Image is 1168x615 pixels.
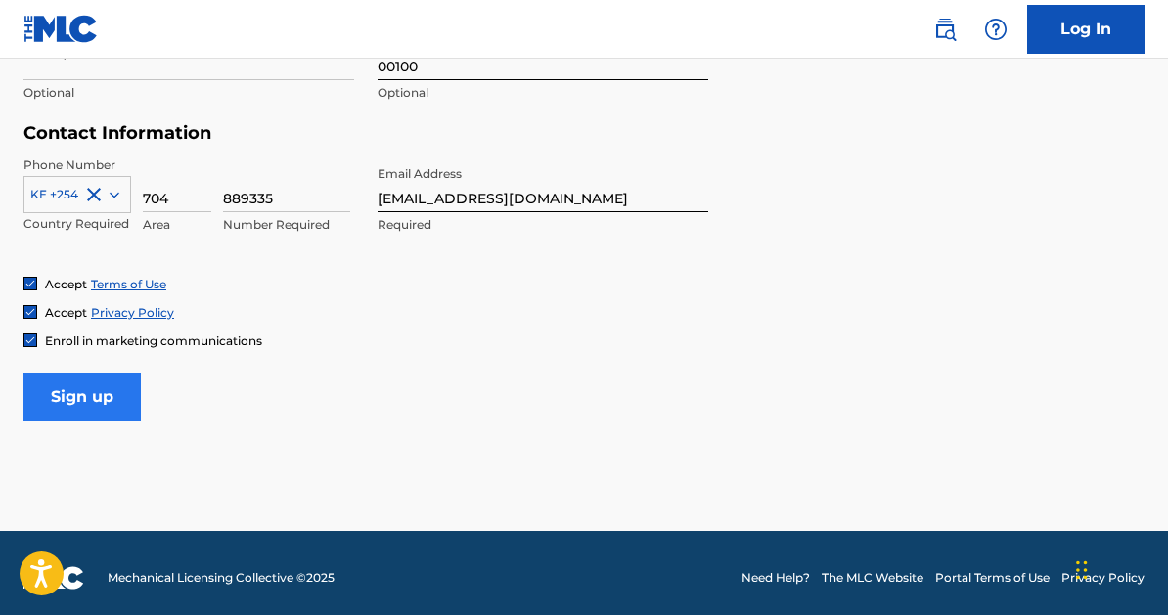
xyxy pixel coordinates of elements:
p: Required [378,216,708,234]
h5: Contact Information [23,122,708,145]
a: Portal Terms of Use [935,569,1050,587]
img: checkbox [24,334,36,346]
img: search [933,18,957,41]
p: Optional [23,84,354,102]
iframe: Chat Widget [1070,521,1168,615]
div: Drag [1076,541,1088,599]
span: Enroll in marketing communications [45,333,262,348]
span: Accept [45,305,87,320]
img: checkbox [24,278,36,289]
img: help [984,18,1008,41]
div: Help [976,10,1015,49]
a: The MLC Website [822,569,923,587]
p: Number Required [223,216,350,234]
span: Mechanical Licensing Collective © 2025 [108,569,335,587]
a: Privacy Policy [1061,569,1145,587]
img: checkbox [24,306,36,318]
a: Need Help? [741,569,810,587]
span: Accept [45,277,87,291]
a: Log In [1027,5,1145,54]
a: Privacy Policy [91,305,174,320]
p: Country Required [23,215,131,233]
p: Optional [378,84,708,102]
a: Terms of Use [91,277,166,291]
a: Public Search [925,10,965,49]
p: Area [143,216,211,234]
img: MLC Logo [23,15,99,43]
input: Sign up [23,373,141,421]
